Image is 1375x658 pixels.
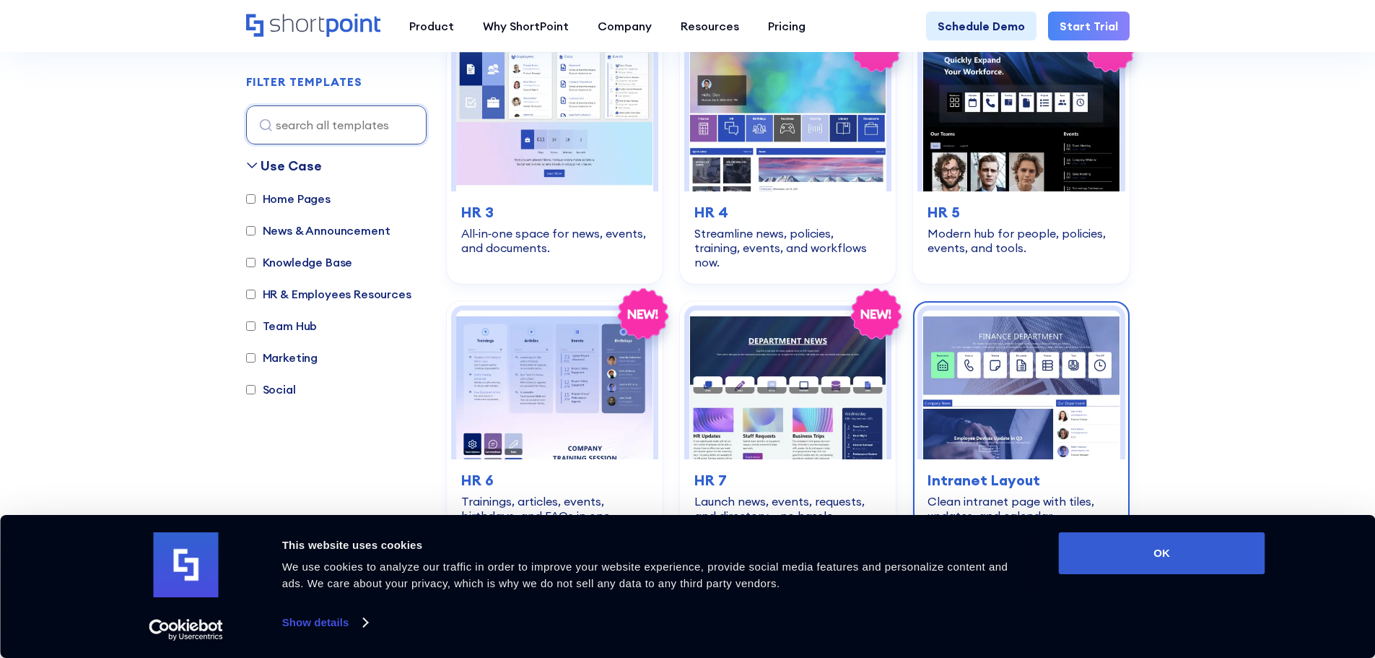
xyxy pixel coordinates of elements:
[447,301,663,537] a: HR 6 – HR SharePoint Site Template: Trainings, articles, events, birthdays, and FAQs in one.HR 6T...
[246,194,256,204] input: Home Pages
[409,17,454,35] div: Product
[926,12,1036,40] a: Schedule Demo
[689,43,886,191] img: HR 4 – SharePoint HR Intranet Template: Streamline news, policies, training, events, and workflow...
[282,560,1008,589] span: We use cookies to analyze our traffic in order to improve your website experience, provide social...
[246,226,256,235] input: News & Announcement
[754,12,820,40] a: Pricing
[246,353,256,363] input: Marketing
[927,202,1114,223] h3: HR 5
[680,34,896,284] a: HR 4 – SharePoint HR Intranet Template: Streamline news, policies, training, events, and workflow...
[282,612,367,633] a: Show details
[246,14,380,38] a: Home
[927,469,1114,491] h3: Intranet Layout
[483,17,569,35] div: Why ShortPoint
[927,226,1114,255] div: Modern hub for people, policies, events, and tools.
[246,254,353,271] label: Knowledge Base
[598,17,652,35] div: Company
[447,34,663,284] a: HR 3 – HR Intranet Template: All‑in‑one space for news, events, and documents.HR 3All‑in‑one spac...
[461,469,648,491] h3: HR 6
[246,381,296,398] label: Social
[694,494,881,523] div: Launch news, events, requests, and directory—no hassle.
[246,321,256,331] input: Team Hub
[694,202,881,223] h3: HR 4
[461,202,648,223] h3: HR 3
[246,290,256,299] input: HR & Employees Resources
[456,311,653,459] img: HR 6 – HR SharePoint Site Template: Trainings, articles, events, birthdays, and FAQs in one.
[1115,490,1375,658] iframe: Chat Widget
[1048,12,1130,40] a: Start Trial
[583,12,666,40] a: Company
[689,311,886,459] img: HR 7 – HR SharePoint Template: Launch news, events, requests, and directory—no hassle.
[246,285,411,303] label: HR & Employees Resources
[456,43,653,191] img: HR 3 – HR Intranet Template: All‑in‑one space for news, events, and documents.
[768,17,806,35] div: Pricing
[246,76,362,89] h2: FILTER TEMPLATES
[694,469,881,491] h3: HR 7
[246,258,256,267] input: Knowledge Base
[694,226,881,269] div: Streamline news, policies, training, events, and workflows now.
[927,494,1114,523] div: Clean intranet page with tiles, updates, and calendar.
[680,301,896,537] a: HR 7 – HR SharePoint Template: Launch news, events, requests, and directory—no hassle.HR 7Launch ...
[922,311,1119,459] img: Intranet Layout – SharePoint Page Design: Clean intranet page with tiles, updates, and calendar.
[246,190,331,207] label: Home Pages
[246,317,318,334] label: Team Hub
[282,537,1026,554] div: This website uses cookies
[123,619,249,641] a: Usercentrics Cookiebot - opens in a new window
[468,12,583,40] a: Why ShortPoint
[681,17,739,35] div: Resources
[666,12,754,40] a: Resources
[395,12,468,40] a: Product
[461,226,648,255] div: All‑in‑one space for news, events, and documents.
[246,222,390,239] label: News & Announcement
[461,494,648,523] div: Trainings, articles, events, birthdays, and FAQs in one.
[154,532,219,597] img: logo
[922,43,1119,191] img: HR 5 – Human Resource Template: Modern hub for people, policies, events, and tools.
[261,156,322,176] div: Use Case
[1059,532,1265,574] button: OK
[913,301,1129,537] a: Intranet Layout – SharePoint Page Design: Clean intranet page with tiles, updates, and calendar.I...
[246,349,318,366] label: Marketing
[246,105,427,144] input: search all templates
[246,385,256,394] input: Social
[913,34,1129,284] a: HR 5 – Human Resource Template: Modern hub for people, policies, events, and tools.HR 5Modern hub...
